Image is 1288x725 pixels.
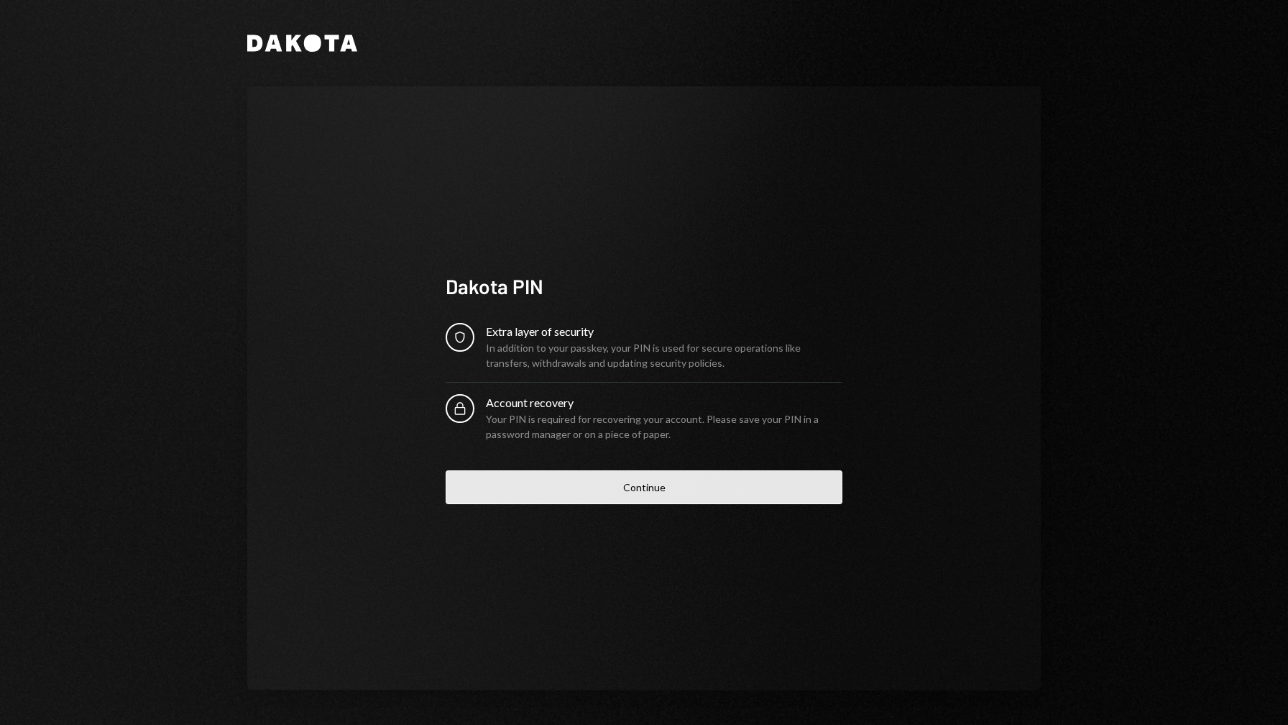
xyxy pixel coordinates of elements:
[486,411,842,442] div: Your PIN is required for recovering your account. Please save your PIN in a password manager or o...
[446,470,842,504] button: Continue
[446,273,842,301] div: Dakota PIN
[486,323,842,340] div: Extra layer of security
[486,340,842,370] div: In addition to your passkey, your PIN is used for secure operations like transfers, withdrawals a...
[486,394,842,411] div: Account recovery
